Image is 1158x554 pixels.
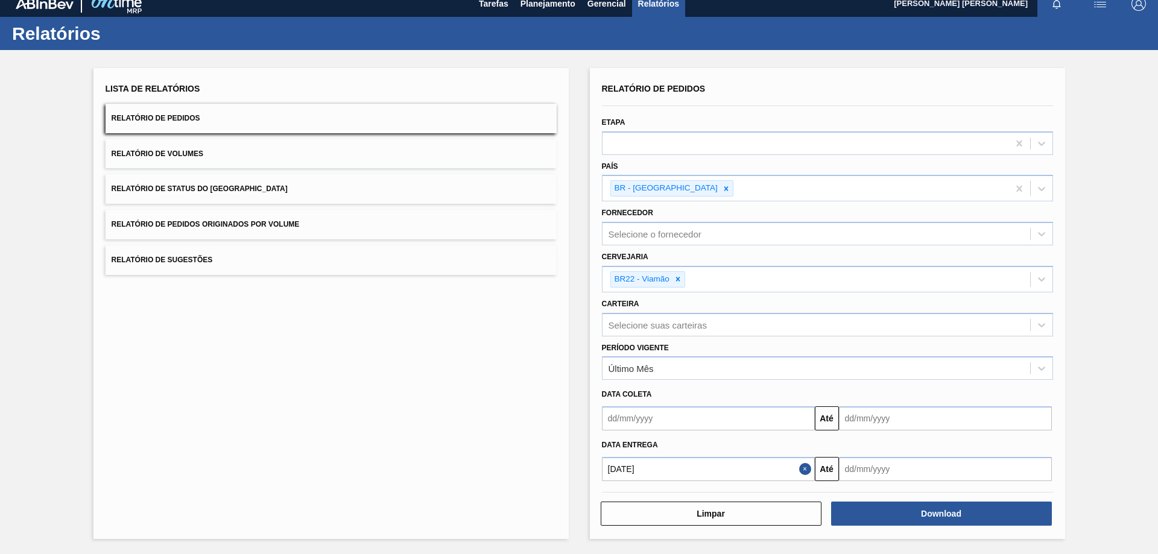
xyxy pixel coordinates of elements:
[602,406,815,430] input: dd/mm/yyyy
[106,104,557,133] button: Relatório de Pedidos
[839,406,1052,430] input: dd/mm/yyyy
[112,184,288,193] span: Relatório de Status do [GEOGRAPHIC_DATA]
[799,457,815,481] button: Close
[106,174,557,204] button: Relatório de Status do [GEOGRAPHIC_DATA]
[602,118,625,127] label: Etapa
[106,245,557,275] button: Relatório de Sugestões
[611,272,671,287] div: BR22 - Viamão
[106,139,557,169] button: Relatório de Volumes
[602,390,652,398] span: Data coleta
[831,502,1052,526] button: Download
[602,84,706,93] span: Relatório de Pedidos
[602,441,658,449] span: Data entrega
[609,229,701,239] div: Selecione o fornecedor
[839,457,1052,481] input: dd/mm/yyyy
[602,344,669,352] label: Período Vigente
[112,220,300,228] span: Relatório de Pedidos Originados por Volume
[602,300,639,308] label: Carteira
[611,181,720,196] div: BR - [GEOGRAPHIC_DATA]
[602,162,618,171] label: País
[12,27,226,40] h1: Relatórios
[602,457,815,481] input: dd/mm/yyyy
[112,150,203,158] span: Relatório de Volumes
[106,84,200,93] span: Lista de Relatórios
[112,256,213,264] span: Relatório de Sugestões
[815,406,839,430] button: Até
[602,253,648,261] label: Cervejaria
[106,210,557,239] button: Relatório de Pedidos Originados por Volume
[601,502,821,526] button: Limpar
[609,364,654,374] div: Último Mês
[112,114,200,122] span: Relatório de Pedidos
[602,209,653,217] label: Fornecedor
[609,319,707,330] div: Selecione suas carteiras
[815,457,839,481] button: Até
